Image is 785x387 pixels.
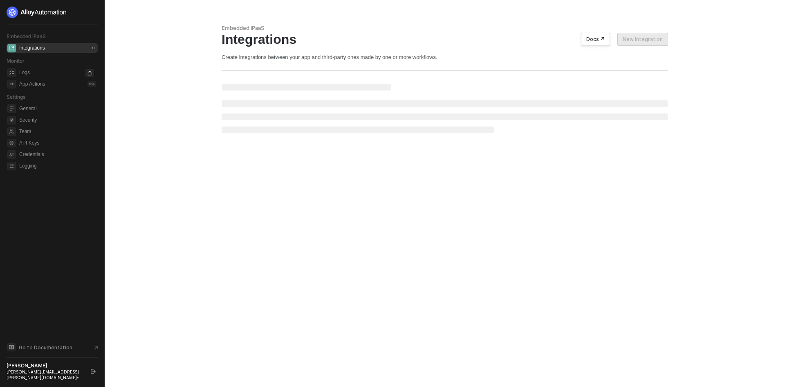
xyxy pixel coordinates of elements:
[586,36,605,43] div: Docs ↗
[7,7,98,18] a: logo
[222,25,668,32] div: Embedded iPaaS
[7,127,16,136] span: team
[19,45,45,52] div: Integrations
[222,32,668,47] div: Integrations
[7,68,16,77] span: icon-logs
[7,104,16,113] span: general
[85,69,94,78] span: icon-loader
[19,69,30,76] div: Logs
[7,33,46,39] span: Embedded iPaaS
[7,44,16,52] span: integrations
[581,33,610,46] button: Docs ↗
[19,81,45,88] div: App Actions
[222,54,668,61] div: Create integrations between your app and third-party ones made by one or more workflows.
[7,342,98,352] a: Knowledge Base
[7,116,16,124] span: security
[7,94,25,100] span: Settings
[7,80,16,88] span: icon-app-actions
[7,362,83,369] div: [PERSON_NAME]
[19,104,96,113] span: General
[19,149,96,159] span: Credentials
[7,369,83,380] div: [PERSON_NAME][EMAIL_ADDRESS][PERSON_NAME][DOMAIN_NAME] •
[92,344,100,352] span: document-arrow
[7,7,67,18] img: logo
[7,150,16,159] span: credentials
[7,162,16,170] span: logging
[19,344,72,351] span: Go to Documentation
[87,81,96,87] div: 0 %
[19,115,96,125] span: Security
[7,343,16,351] span: documentation
[617,33,668,46] button: New Integration
[19,127,96,136] span: Team
[19,138,96,148] span: API Keys
[19,161,96,171] span: Logging
[7,58,25,64] span: Monitor
[7,139,16,147] span: api-key
[91,369,96,374] span: logout
[91,45,96,51] div: 0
